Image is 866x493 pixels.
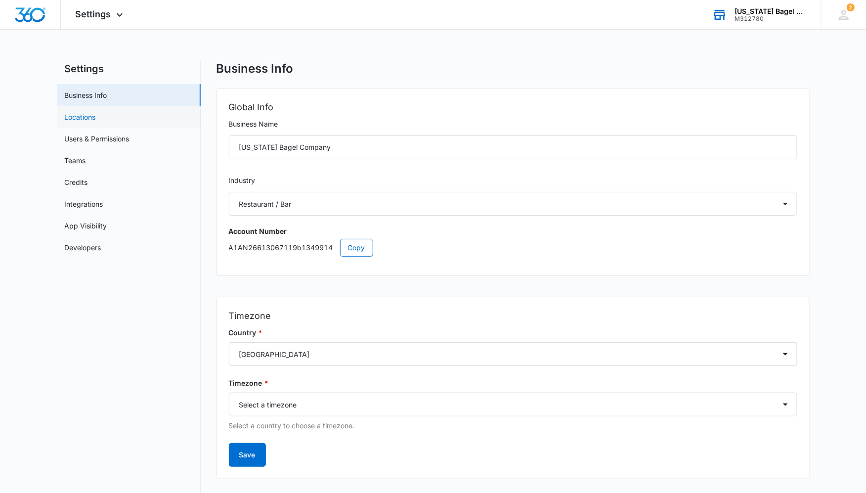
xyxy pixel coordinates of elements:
a: Locations [65,112,96,122]
button: Copy [340,239,373,257]
span: Settings [76,9,111,19]
a: Users & Permissions [65,134,130,144]
div: account name [735,7,807,15]
a: Teams [65,155,86,166]
p: A1AN26613067119b1349914 [229,239,797,257]
label: Country [229,327,797,338]
h2: Global Info [229,100,797,114]
a: Credits [65,177,88,187]
p: Select a country to choose a timezone. [229,420,797,431]
div: account id [735,15,807,22]
a: Integrations [65,199,103,209]
button: Save [229,443,266,467]
label: Industry [229,175,797,186]
span: Copy [348,242,365,253]
h2: Timezone [229,309,797,323]
a: Business Info [65,90,107,100]
a: Developers [65,242,101,253]
label: Business Name [229,119,797,130]
a: App Visibility [65,221,107,231]
div: notifications count [847,3,855,11]
span: 2 [847,3,855,11]
h2: Settings [57,61,201,76]
h1: Business Info [216,61,294,76]
label: Timezone [229,378,797,389]
strong: Account Number [229,227,287,235]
